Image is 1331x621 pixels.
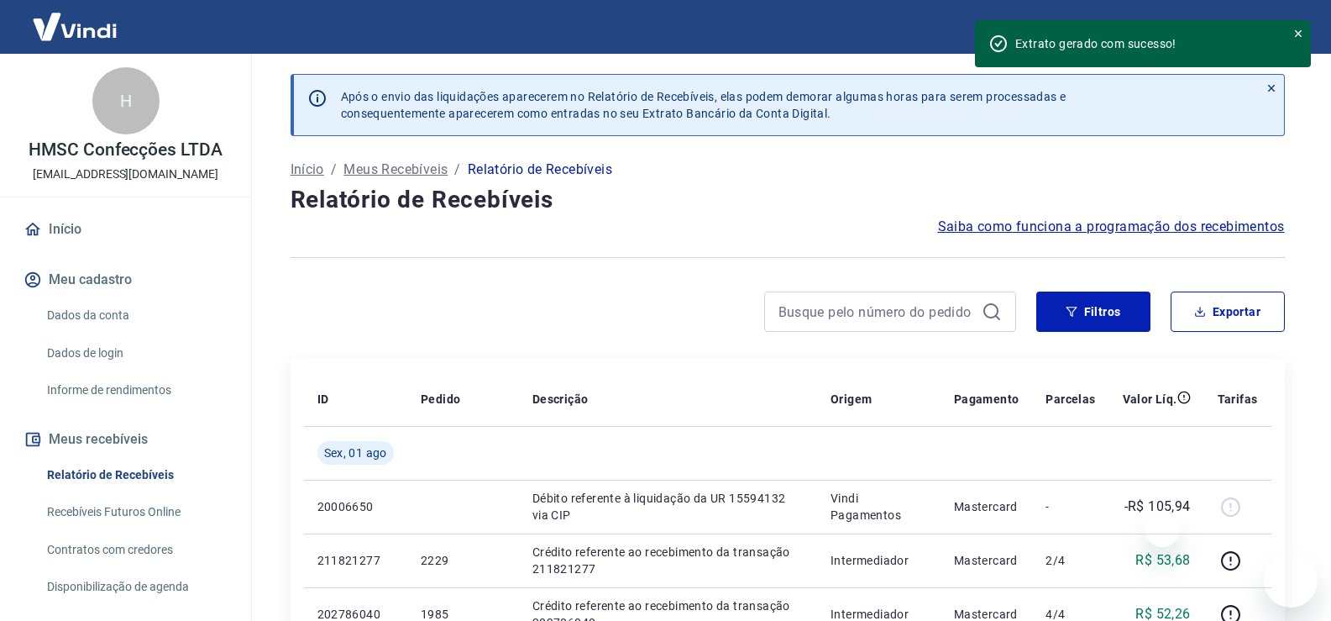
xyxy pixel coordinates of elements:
[1045,552,1095,569] p: 2/4
[831,391,872,408] p: Origem
[1045,391,1095,408] p: Parcelas
[421,391,460,408] p: Pedido
[341,88,1066,122] p: Após o envio das liquidações aparecerem no Relatório de Recebíveis, elas podem demorar algumas ho...
[454,160,460,180] p: /
[317,498,394,515] p: 20006650
[1135,550,1190,571] p: R$ 53,68
[324,445,387,461] span: Sex, 01 ago
[317,552,394,569] p: 211821277
[954,552,1019,569] p: Mastercard
[1250,12,1311,43] button: Sair
[1218,391,1258,408] p: Tarifas
[20,421,231,458] button: Meus recebíveis
[29,141,223,159] p: HMSC Confecções LTDA
[92,67,160,134] div: H
[1124,497,1191,517] p: -R$ 105,94
[954,391,1019,408] p: Pagamento
[532,490,804,524] p: Débito referente à liquidação da UR 15594132 via CIP
[468,160,612,180] p: Relatório de Recebíveis
[1036,292,1150,332] button: Filtros
[40,373,231,408] a: Informe de rendimentos
[1264,554,1318,608] iframe: Botão para abrir a janela de mensagens
[1145,513,1179,547] iframe: Fechar mensagem
[1015,35,1272,52] div: Extrato gerado com sucesso!
[40,570,231,604] a: Disponibilização de agenda
[40,336,231,371] a: Dados de login
[421,552,506,569] p: 2229
[954,498,1019,515] p: Mastercard
[40,458,231,492] a: Relatório de Recebíveis
[40,298,231,333] a: Dados da conta
[20,1,129,52] img: Vindi
[40,495,231,529] a: Recebíveis Futuros Online
[331,160,337,180] p: /
[33,166,218,183] p: [EMAIL_ADDRESS][DOMAIN_NAME]
[343,160,448,180] a: Meus Recebíveis
[1123,391,1177,408] p: Valor Líq.
[20,211,231,248] a: Início
[40,533,231,567] a: Contratos com credores
[291,160,324,180] a: Início
[938,217,1285,237] a: Saiba como funciona a programação dos recebimentos
[831,490,927,524] p: Vindi Pagamentos
[532,391,589,408] p: Descrição
[778,299,975,324] input: Busque pelo número do pedido
[532,544,804,577] p: Crédito referente ao recebimento da transação 211821277
[1171,292,1285,332] button: Exportar
[831,552,927,569] p: Intermediador
[291,183,1285,217] h4: Relatório de Recebíveis
[317,391,329,408] p: ID
[1045,498,1095,515] p: -
[20,261,231,298] button: Meu cadastro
